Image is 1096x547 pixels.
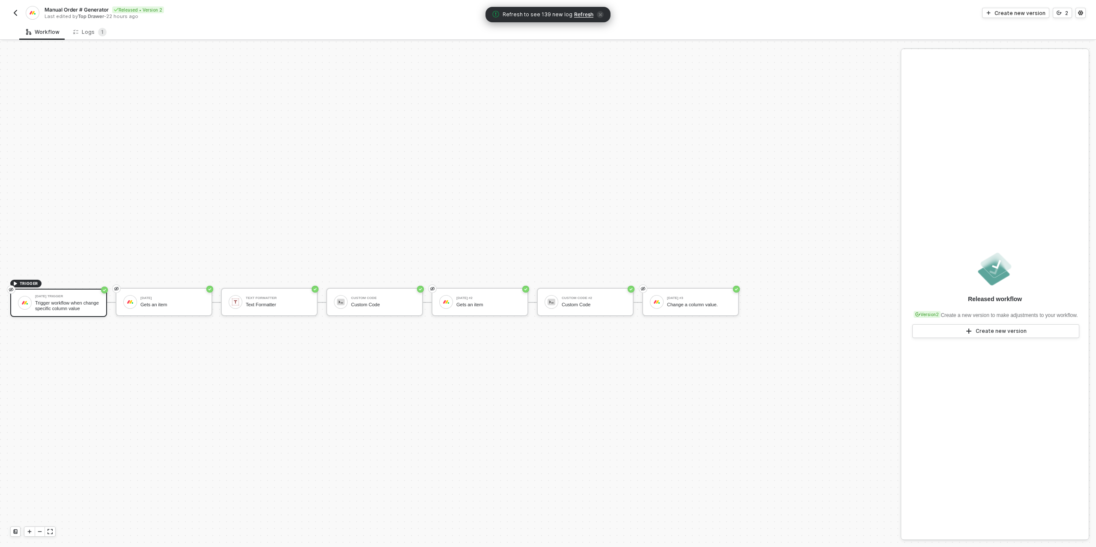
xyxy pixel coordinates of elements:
img: icon [548,298,555,306]
span: icon-minus [37,529,42,534]
span: eye-invisible [114,285,119,292]
span: icon-versioning [1057,10,1062,15]
div: Change a column value. [667,302,731,308]
img: icon [653,298,661,306]
div: Workflow [26,29,60,36]
span: icon-success-page [628,286,634,293]
div: Last edited by - 22 hours ago [45,13,547,20]
div: Custom Code [562,302,626,308]
div: Released workflow [968,295,1022,303]
span: icon-success-page [733,286,740,293]
img: icon [126,298,134,306]
div: Gets an item [456,302,521,308]
span: TRIGGER [20,280,38,287]
div: 2 [1065,9,1068,17]
img: released.png [976,250,1014,288]
span: icon-versioning [915,312,920,317]
span: icon-play [986,10,991,15]
span: icon-success-page [417,286,424,293]
span: icon-play [13,281,18,286]
img: icon [232,298,239,306]
button: Create new version [982,8,1049,18]
div: Version 2 [914,311,941,318]
span: icon-success-page [522,286,529,293]
span: icon-play [965,328,972,335]
div: [DATE] #3 [667,296,731,300]
img: back [12,9,19,16]
div: Gets an item [140,302,205,308]
div: Trigger workflow when change specific column value [35,300,99,311]
button: 2 [1053,8,1072,18]
div: [DATE] #2 [456,296,521,300]
div: Text Formatter [246,302,310,308]
span: icon-expand [48,529,53,534]
button: Create new version [912,324,1079,338]
img: icon [21,299,29,307]
div: Create new version [995,9,1045,17]
img: integration-icon [29,9,36,17]
span: icon-success-page [101,287,108,293]
span: eye-invisible [9,286,14,293]
div: [DATE] [140,296,205,300]
span: eye-invisible [430,285,435,292]
div: Logs [73,28,107,36]
div: Custom Code #2 [562,296,626,300]
img: icon [337,298,345,306]
sup: 1 [98,28,107,36]
span: eye-invisible [640,285,646,292]
div: Released • Version 2 [112,6,164,13]
span: icon-close [597,11,604,18]
div: Create a new version to make adjustments to your workflow. [912,307,1078,319]
span: icon-success-page [206,286,213,293]
span: Manual Order # Generator [45,6,109,13]
div: Custom Code [351,302,415,308]
div: [DATE] Trigger [35,295,99,298]
span: icon-play [27,529,32,534]
span: icon-success-page [312,286,319,293]
div: Text Formatter [246,296,310,300]
span: icon-exclamation [492,11,499,18]
span: 1 [101,29,104,35]
span: Refresh to see 139 new log [503,11,572,19]
div: Create new version [976,328,1027,335]
button: back [10,8,21,18]
img: icon [442,298,450,306]
span: Top Drawer [78,13,104,19]
span: icon-settings [1078,10,1083,15]
span: Refresh [574,11,593,18]
div: Custom Code [351,296,415,300]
